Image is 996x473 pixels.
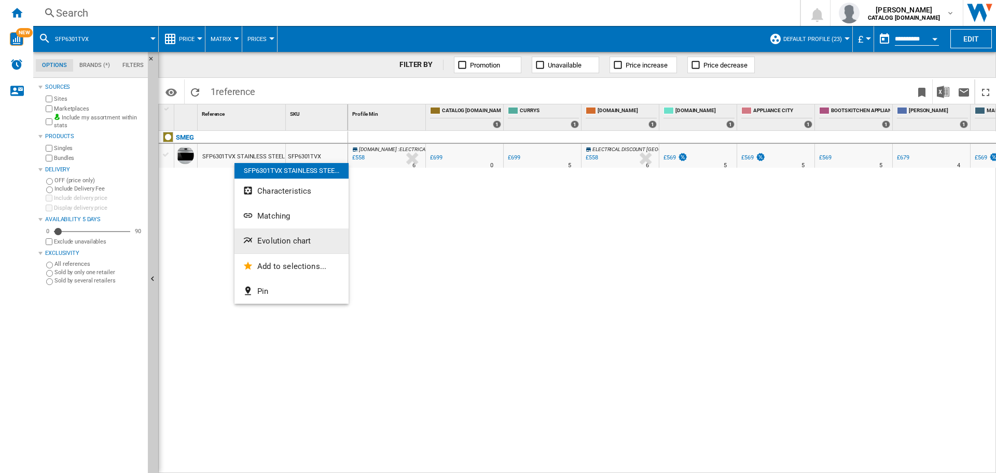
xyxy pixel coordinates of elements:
[257,211,290,221] span: Matching
[234,179,349,204] button: Characteristics
[257,262,326,271] span: Add to selections...
[234,228,349,253] button: Evolution chart
[234,204,349,228] button: Matching
[257,236,311,246] span: Evolution chart
[257,186,311,196] span: Characteristics
[234,163,349,179] div: SFP6301TVX STAINLESS STEE...
[234,254,349,279] button: Add to selections...
[257,287,268,296] span: Pin
[234,279,349,304] button: Pin...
